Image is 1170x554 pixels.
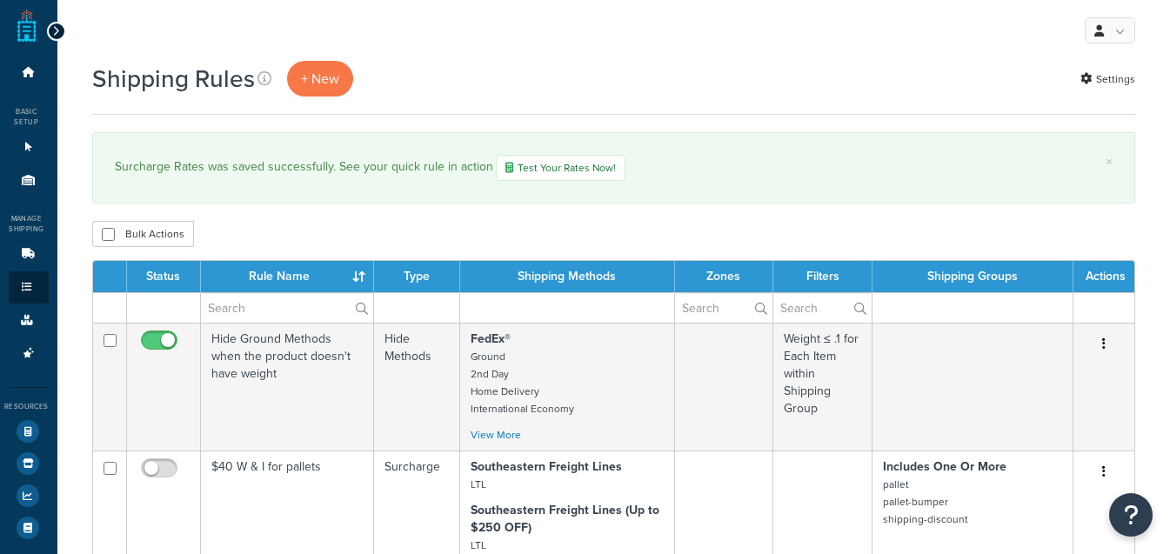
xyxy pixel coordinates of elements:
a: Test Your Rates Now! [496,155,625,181]
li: Shipping Rules [9,271,49,304]
li: Origins [9,164,49,197]
small: LTL [471,477,486,492]
h1: Shipping Rules [92,62,255,96]
td: Hide Methods [374,323,460,451]
th: Filters [773,261,872,292]
small: pallet pallet-bumper shipping-discount [883,477,967,527]
li: Advanced Features [9,337,49,370]
th: Status [127,261,201,292]
li: Help Docs [9,512,49,544]
a: View More [471,427,521,443]
th: Zones [675,261,774,292]
li: Test Your Rates [9,416,49,447]
li: Analytics [9,480,49,511]
small: Ground 2nd Day Home Delivery International Economy [471,349,574,417]
a: ShipperHQ Home [17,9,37,43]
td: Hide Ground Methods when the product doesn't have weight [201,323,374,451]
a: × [1106,155,1113,169]
div: Surcharge Rates was saved successfully. See your quick rule in action [115,155,1113,181]
th: Shipping Groups [872,261,1073,292]
td: Weight ≤ .1 for Each Item within Shipping Group [773,323,872,451]
th: Type [374,261,460,292]
strong: Southeastern Freight Lines (Up to $250 OFF) [471,501,659,537]
strong: Southeastern Freight Lines [471,457,622,476]
small: LTL [471,537,486,553]
button: Open Resource Center [1109,493,1153,537]
strong: FedEx® [471,330,511,348]
li: Boxes [9,304,49,337]
li: Carriers [9,238,49,270]
li: Websites [9,131,49,164]
th: Rule Name : activate to sort column ascending [201,261,374,292]
strong: Includes One Or More [883,457,1006,476]
th: Shipping Methods [460,261,675,292]
input: Search [773,293,872,323]
li: Marketplace [9,448,49,479]
th: Actions [1073,261,1134,292]
button: Bulk Actions [92,221,194,247]
p: + New [287,61,353,97]
a: Settings [1080,67,1135,91]
input: Search [675,293,773,323]
li: Dashboard [9,57,49,89]
input: Search [201,293,373,323]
